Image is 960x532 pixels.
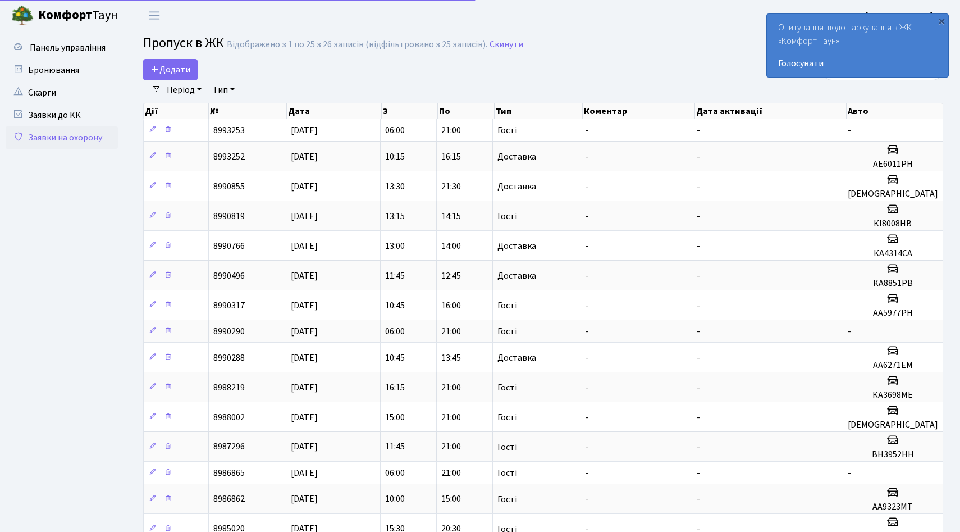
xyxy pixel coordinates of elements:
span: 8993252 [213,151,245,163]
h5: [DEMOGRAPHIC_DATA] [848,189,938,199]
th: Дата активації [695,103,847,119]
span: - [697,325,700,338]
span: 14:00 [441,240,461,252]
span: Гості [497,495,517,504]
a: Тип [208,80,239,99]
span: - [848,124,851,137]
span: [DATE] [291,325,318,338]
span: - [585,299,588,312]
span: Доставка [497,271,536,280]
span: 8990288 [213,352,245,364]
span: [DATE] [291,180,318,193]
span: Гості [497,327,517,336]
h5: АЕ6011РН [848,159,938,170]
span: 21:00 [441,381,461,394]
span: Гості [497,212,517,221]
img: logo.png [11,4,34,27]
span: Гості [497,413,517,422]
span: Доставка [497,353,536,362]
span: Гості [497,383,517,392]
span: - [585,493,588,506]
span: Доставка [497,152,536,161]
span: - [585,210,588,222]
span: 21:00 [441,441,461,453]
span: [DATE] [291,493,318,506]
span: - [585,411,588,424]
span: - [848,325,851,338]
span: - [585,151,588,163]
span: [DATE] [291,124,318,137]
span: 16:15 [441,151,461,163]
span: - [585,124,588,137]
span: - [697,270,700,282]
span: - [585,240,588,252]
span: - [697,493,700,506]
a: Заявки до КК [6,104,118,126]
span: - [697,299,700,312]
span: - [697,441,700,453]
span: - [585,467,588,479]
span: 13:30 [385,180,405,193]
span: 10:45 [385,299,405,312]
span: Додати [150,63,190,76]
a: Бронювання [6,59,118,81]
span: - [697,180,700,193]
span: 8990496 [213,270,245,282]
span: - [697,151,700,163]
th: № [209,103,287,119]
span: - [585,352,588,364]
b: ФОП [PERSON_NAME]. Н. [844,10,947,22]
span: [DATE] [291,381,318,394]
a: Скинути [490,39,523,50]
span: 8990317 [213,299,245,312]
span: 21:00 [441,124,461,137]
span: Панель управління [30,42,106,54]
span: - [585,325,588,338]
span: 06:00 [385,467,405,479]
span: 21:00 [441,467,461,479]
span: [DATE] [291,352,318,364]
span: 21:00 [441,325,461,338]
span: Гості [497,126,517,135]
span: 8990766 [213,240,245,252]
th: З [382,103,438,119]
span: 10:00 [385,493,405,506]
b: Комфорт [38,6,92,24]
span: Гості [497,301,517,310]
span: - [848,467,851,479]
h5: АА9323МТ [848,502,938,512]
span: 8990290 [213,325,245,338]
h5: КІ8008НВ [848,219,938,229]
span: Пропуск в ЖК [143,33,224,53]
th: Авто [847,103,943,119]
span: - [585,381,588,394]
a: Голосувати [778,57,937,70]
span: - [697,467,700,479]
span: 06:00 [385,325,405,338]
span: Гості [497,469,517,478]
h5: КА3698МЕ [848,390,938,401]
span: 13:15 [385,210,405,222]
span: 11:45 [385,441,405,453]
span: 21:30 [441,180,461,193]
span: - [697,124,700,137]
span: [DATE] [291,240,318,252]
span: 10:45 [385,352,405,364]
span: [DATE] [291,467,318,479]
a: Панель управління [6,37,118,59]
a: Заявки на охорону [6,126,118,149]
span: 16:00 [441,299,461,312]
span: 8986862 [213,493,245,506]
span: [DATE] [291,411,318,424]
span: 06:00 [385,124,405,137]
span: - [585,441,588,453]
span: - [585,180,588,193]
span: 10:15 [385,151,405,163]
a: Додати [143,59,198,80]
h5: АА5977РН [848,308,938,319]
th: Дії [144,103,209,119]
h5: КА8851РВ [848,278,938,289]
span: - [697,411,700,424]
div: Відображено з 1 по 25 з 26 записів (відфільтровано з 25 записів). [227,39,487,50]
span: 13:45 [441,352,461,364]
